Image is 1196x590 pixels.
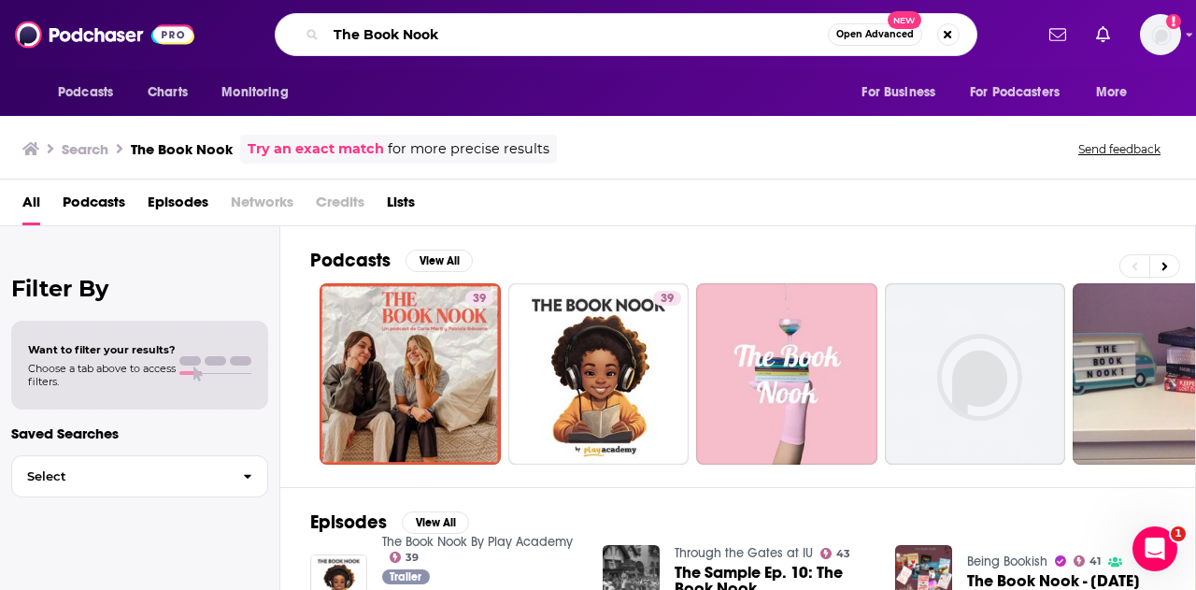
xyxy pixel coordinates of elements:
svg: Add a profile image [1166,14,1181,29]
span: Credits [316,187,364,225]
h2: Filter By [11,275,268,302]
a: All [22,187,40,225]
a: Lists [387,187,415,225]
h2: Episodes [310,511,387,534]
a: The Book Nook By Play Academy [382,534,573,550]
button: open menu [958,75,1087,110]
span: Choose a tab above to access filters. [28,362,176,388]
span: 39 [661,290,674,309]
span: The Book Nook - [DATE] [967,573,1140,589]
span: 39 [473,290,486,309]
a: Podcasts [63,187,125,225]
button: Open AdvancedNew [828,23,922,46]
span: For Business [861,79,935,106]
span: 1 [1171,526,1186,541]
a: 39 [320,283,501,465]
span: Podcasts [58,79,113,106]
button: open menu [848,75,959,110]
span: More [1096,79,1128,106]
a: The Book Nook - February 2022 [967,573,1140,589]
span: Logged in as gabrielle.gantz [1140,14,1181,55]
a: Try an exact match [248,138,384,160]
button: Select [11,455,268,497]
button: open menu [208,75,312,110]
button: View All [406,250,473,272]
span: Trailer [390,571,421,583]
span: Networks [231,187,293,225]
a: 43 [820,548,851,559]
span: Want to filter your results? [28,343,176,356]
span: 43 [836,550,850,558]
button: open menu [45,75,137,110]
h2: Podcasts [310,249,391,272]
span: Monitoring [221,79,288,106]
img: User Profile [1140,14,1181,55]
h3: The Book Nook [131,140,233,158]
a: Charts [135,75,199,110]
span: Select [12,470,228,482]
iframe: Intercom live chat [1132,526,1177,571]
button: open menu [1083,75,1151,110]
a: 39 [390,552,420,563]
img: Podchaser - Follow, Share and Rate Podcasts [15,17,194,52]
span: Charts [148,79,188,106]
input: Search podcasts, credits, & more... [326,20,828,50]
a: 39 [508,283,690,465]
span: 41 [1089,557,1101,566]
a: Episodes [148,187,208,225]
a: Being Bookish [967,554,1047,569]
span: For Podcasters [970,79,1060,106]
a: EpisodesView All [310,511,469,534]
span: Open Advanced [836,30,914,39]
span: for more precise results [388,138,549,160]
a: Show notifications dropdown [1089,19,1118,50]
div: Search podcasts, credits, & more... [275,13,977,56]
a: Show notifications dropdown [1042,19,1074,50]
button: Send feedback [1073,141,1166,157]
h3: Search [62,140,108,158]
a: 39 [465,291,493,306]
a: Through the Gates at IU [675,545,813,561]
a: 41 [1074,555,1102,567]
span: New [888,11,921,29]
p: Saved Searches [11,425,268,442]
a: 39 [653,291,681,306]
button: View All [402,511,469,534]
a: PodcastsView All [310,249,473,272]
button: Show profile menu [1140,14,1181,55]
span: 39 [406,554,419,562]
